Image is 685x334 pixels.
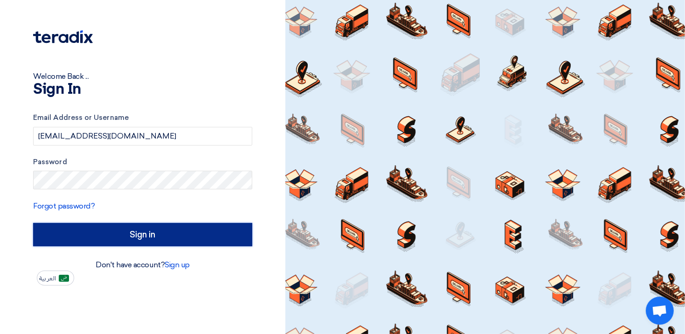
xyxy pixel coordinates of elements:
[33,71,252,82] div: Welcome Back ...
[37,271,74,285] button: العربية
[33,82,252,97] h1: Sign In
[33,30,93,43] img: Teradix logo
[39,275,56,282] span: العربية
[33,157,252,167] label: Password
[33,127,252,146] input: Enter your business email or username
[33,259,252,271] div: Don't have account?
[33,223,252,246] input: Sign in
[165,260,190,269] a: Sign up
[59,275,69,282] img: ar-AR.png
[646,297,674,325] div: Open chat
[33,112,252,123] label: Email Address or Username
[33,202,95,210] a: Forgot password?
